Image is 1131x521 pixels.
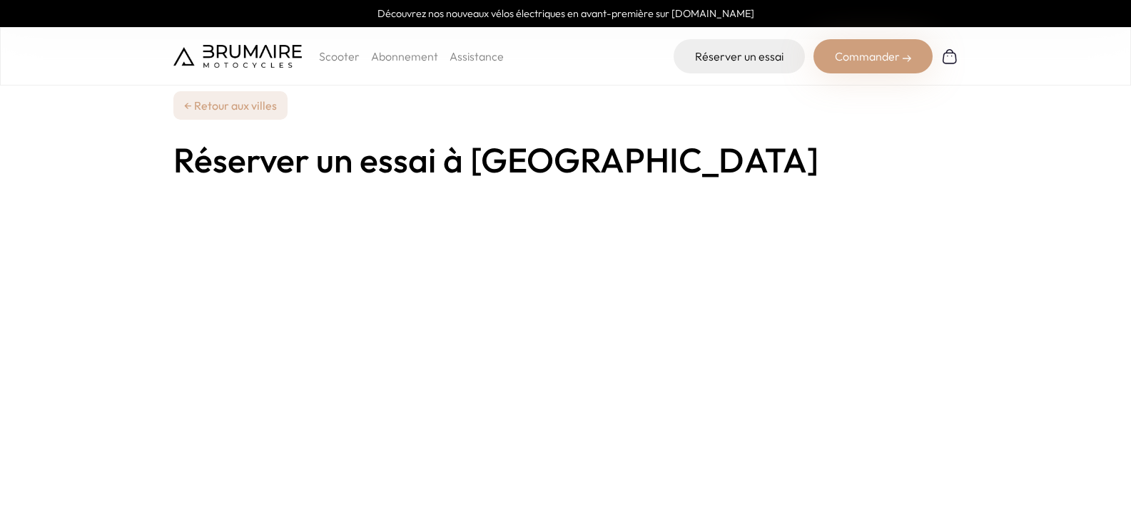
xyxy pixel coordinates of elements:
[173,91,288,120] a: ← Retour aux villes
[674,39,805,73] a: Réserver un essai
[173,45,302,68] img: Brumaire Motocycles
[813,39,933,73] div: Commander
[450,49,504,63] a: Assistance
[941,48,958,65] img: Panier
[173,143,958,177] h1: Réserver un essai à [GEOGRAPHIC_DATA]
[371,49,438,63] a: Abonnement
[319,48,360,65] p: Scooter
[903,54,911,63] img: right-arrow-2.png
